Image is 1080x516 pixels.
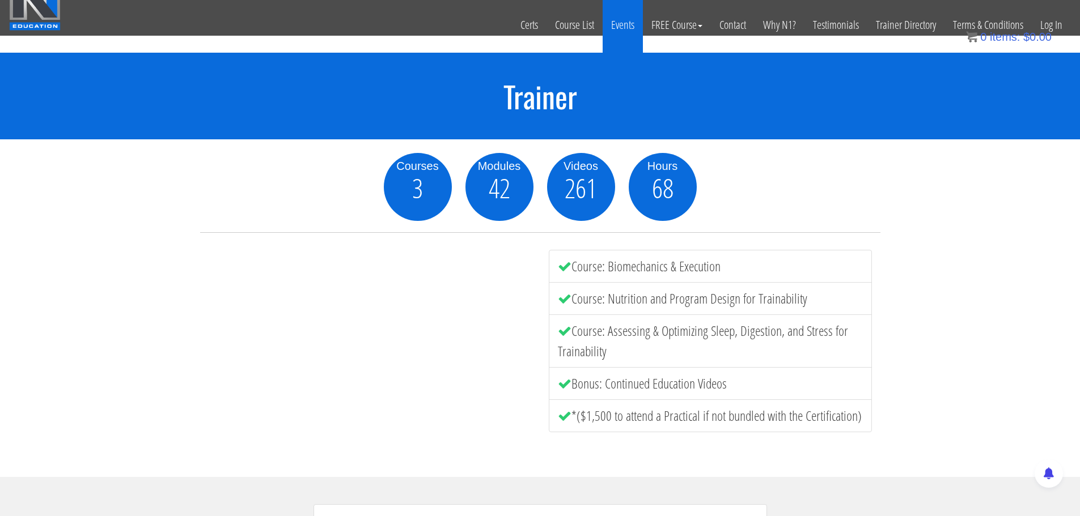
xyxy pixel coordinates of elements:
[549,399,872,432] li: *($1,500 to attend a Practical if not bundled with the Certification)
[489,174,510,202] span: 42
[966,31,1052,43] a: 0 items: $0.00
[966,31,977,42] img: icon11.png
[652,174,674,202] span: 68
[1023,31,1052,43] bdi: 0.00
[547,157,615,174] div: Videos
[565,174,597,202] span: 261
[1023,31,1030,43] span: $
[629,157,697,174] div: Hours
[412,174,423,202] span: 3
[384,157,452,174] div: Courses
[549,250,872,283] li: Course: Biomechanics & Execution
[549,314,872,368] li: Course: Assessing & Optimizing Sleep, Digestion, and Stress for Trainability
[990,31,1020,43] span: items:
[549,282,872,315] li: Course: Nutrition and Program Design for Trainability
[980,31,986,43] span: 0
[549,367,872,400] li: Bonus: Continued Education Videos
[465,157,533,174] div: Modules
